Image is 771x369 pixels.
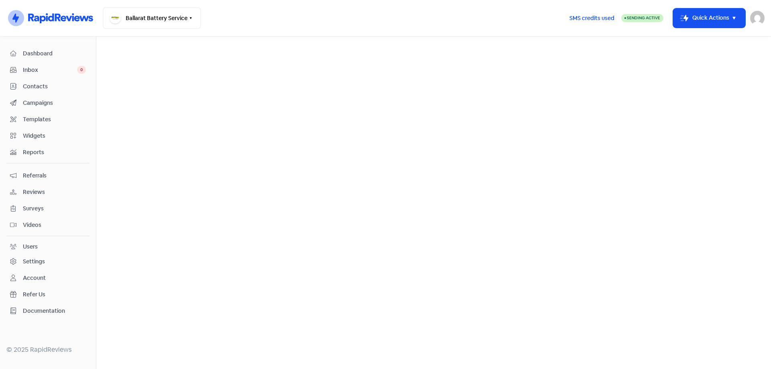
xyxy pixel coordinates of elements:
span: SMS credits used [569,14,614,22]
a: Templates [6,112,90,127]
a: Documentation [6,304,90,318]
span: Referrals [23,171,86,180]
a: Surveys [6,201,90,216]
span: Refer Us [23,290,86,299]
a: Account [6,271,90,285]
a: Videos [6,218,90,232]
a: Settings [6,254,90,269]
button: Quick Actions [673,8,745,28]
div: © 2025 RapidReviews [6,345,90,355]
img: User [750,11,765,25]
a: Users [6,239,90,254]
span: Sending Active [627,15,660,20]
span: Contacts [23,82,86,91]
a: Widgets [6,128,90,143]
div: Account [23,274,46,282]
div: Users [23,243,38,251]
a: Inbox 0 [6,63,90,77]
span: Documentation [23,307,86,315]
a: Dashboard [6,46,90,61]
a: Reports [6,145,90,160]
span: Widgets [23,132,86,140]
a: SMS credits used [563,13,621,22]
span: Reviews [23,188,86,196]
iframe: chat widget [737,337,763,361]
span: Campaigns [23,99,86,107]
span: Dashboard [23,49,86,58]
a: Refer Us [6,287,90,302]
span: Reports [23,148,86,157]
span: Surveys [23,204,86,213]
a: Contacts [6,79,90,94]
a: Referrals [6,168,90,183]
button: Ballarat Battery Service [103,7,201,29]
a: Reviews [6,185,90,200]
span: Inbox [23,66,77,74]
span: 0 [77,66,86,74]
span: Videos [23,221,86,229]
a: Sending Active [621,13,663,23]
a: Campaigns [6,96,90,110]
div: Settings [23,257,45,266]
span: Templates [23,115,86,124]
